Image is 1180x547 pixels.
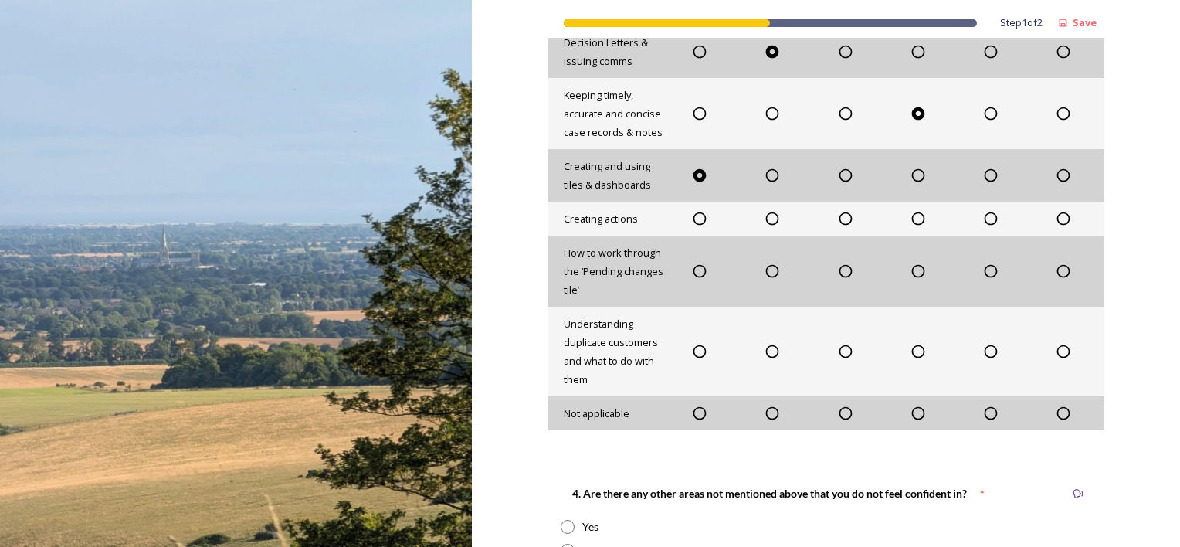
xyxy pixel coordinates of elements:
[582,518,598,535] div: Yes
[564,246,663,297] span: How to work through the ‘Pending changes tile’
[564,212,638,226] span: Creating actions
[564,159,651,192] span: Creating and using tiles & dashboards
[564,406,629,420] span: Not applicable
[1000,15,1043,30] span: Step 1 of 2
[572,487,967,500] strong: 4. Are there any other areas not mentioned above that you do not feel confident in?
[564,317,658,386] span: Understanding duplicate customers and what to do with them
[564,88,663,139] span: Keeping timely, accurate and concise case records & notes
[1073,15,1097,29] strong: Save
